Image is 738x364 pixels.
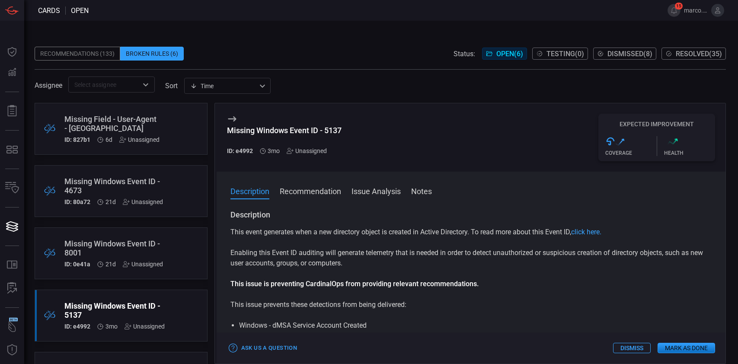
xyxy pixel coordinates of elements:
[280,185,341,196] button: Recommendation
[230,227,712,237] p: This event generates when a new directory object is created in Active Directory. To read more abo...
[120,47,184,61] div: Broken Rules (6)
[675,3,683,10] span: 15
[2,278,22,299] button: ALERT ANALYSIS
[230,210,712,220] h3: Description
[613,343,651,353] button: Dismiss
[532,48,588,60] button: Testing(0)
[35,47,120,61] div: Recommendations (133)
[230,300,712,310] p: This issue prevents these detections from being delivered:
[454,50,475,58] span: Status:
[64,177,163,195] div: Missing Windows Event ID - 4673
[230,280,479,288] strong: This issue is preventing CardinalOps from providing relevant recommendations.
[411,185,432,196] button: Notes
[105,198,116,205] span: Aug 05, 2025 6:38 AM
[2,62,22,83] button: Detections
[35,81,62,89] span: Assignee
[2,101,22,121] button: Reports
[230,185,269,196] button: Description
[227,147,253,154] h5: ID: e4992
[607,50,652,58] span: Dismissed ( 8 )
[119,136,160,143] div: Unassigned
[546,50,584,58] span: Testing ( 0 )
[165,82,178,90] label: sort
[676,50,722,58] span: Resolved ( 35 )
[71,6,89,15] span: open
[598,121,715,128] h5: Expected Improvement
[351,185,401,196] button: Issue Analysis
[227,342,299,355] button: Ask Us a Question
[105,261,116,268] span: Aug 05, 2025 6:37 AM
[125,323,165,330] div: Unassigned
[2,216,22,237] button: Cards
[571,228,601,236] a: click here.
[664,150,716,156] div: Health
[64,136,90,143] h5: ID: 827b1
[661,48,726,60] button: Resolved(35)
[2,178,22,198] button: Inventory
[2,255,22,275] button: Rule Catalog
[287,147,327,154] div: Unassigned
[64,198,90,205] h5: ID: 80a72
[105,323,118,330] span: May 27, 2025 4:51 AM
[605,150,657,156] div: Coverage
[64,301,165,319] div: Missing Windows Event ID - 5137
[496,50,523,58] span: Open ( 6 )
[123,261,163,268] div: Unassigned
[64,261,90,268] h5: ID: 0e41a
[268,147,280,154] span: May 27, 2025 4:51 AM
[593,48,656,60] button: Dismissed(8)
[482,48,527,60] button: Open(6)
[71,79,138,90] input: Select assignee
[2,42,22,62] button: Dashboard
[64,239,163,257] div: Missing Windows Event ID - 8001
[2,316,22,337] button: Wingman
[2,340,22,361] button: Threat Intelligence
[239,320,703,331] li: Windows - dMSA Service Account Created
[658,343,715,353] button: Mark as Done
[668,4,680,17] button: 15
[140,79,152,91] button: Open
[230,248,712,268] p: Enabling this Event ID auditing will generate telemetry that is needed in order to detect unautho...
[105,136,112,143] span: Aug 19, 2025 8:56 AM
[227,126,342,135] div: Missing Windows Event ID - 5137
[64,323,90,330] h5: ID: e4992
[123,198,163,205] div: Unassigned
[38,6,60,15] span: Cards
[684,7,708,14] span: marco.[PERSON_NAME]
[64,115,160,133] div: Missing Field - User-Agent - Palo Alto
[190,82,257,90] div: Time
[2,139,22,160] button: MITRE - Detection Posture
